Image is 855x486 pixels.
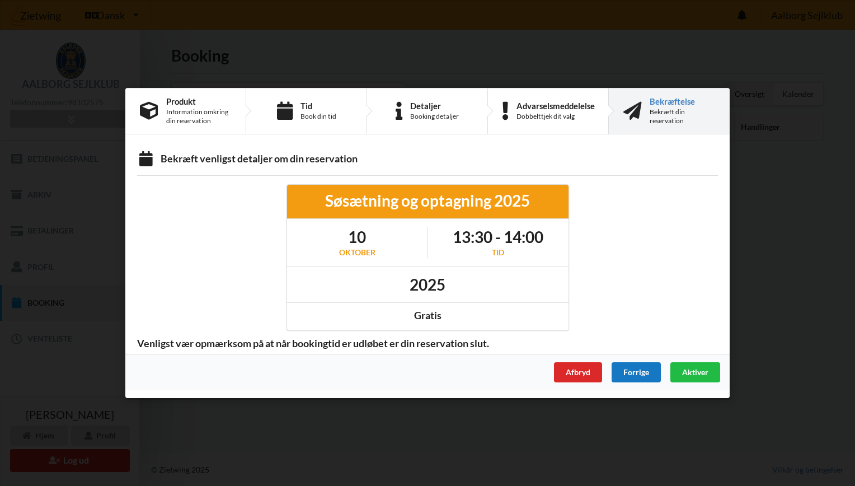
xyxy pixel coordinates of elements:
[166,108,231,125] div: Information omkring din reservation
[295,309,561,322] div: Gratis
[300,112,336,121] div: Book din tid
[554,362,602,382] div: Afbryd
[295,190,561,211] div: Søsætning og optagning 2025
[339,227,375,247] h1: 10
[516,112,595,121] div: Dobbelttjek dit valg
[650,97,715,106] div: Bekræftelse
[410,101,459,110] div: Detaljer
[137,152,718,167] div: Bekræft venligst detaljer om din reservation
[516,101,595,110] div: Advarselsmeddelelse
[129,337,497,350] span: Venligst vær opmærksom på at når bookingtid er udløbet er din reservation slut.
[453,227,543,247] h1: 13:30 - 14:00
[166,97,231,106] div: Produkt
[650,108,715,125] div: Bekræft din reservation
[410,274,445,295] h1: 2025
[682,367,708,377] span: Aktiver
[339,247,375,258] div: oktober
[410,112,459,121] div: Booking detaljer
[300,101,336,110] div: Tid
[453,247,543,258] div: Tid
[612,362,661,382] div: Forrige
